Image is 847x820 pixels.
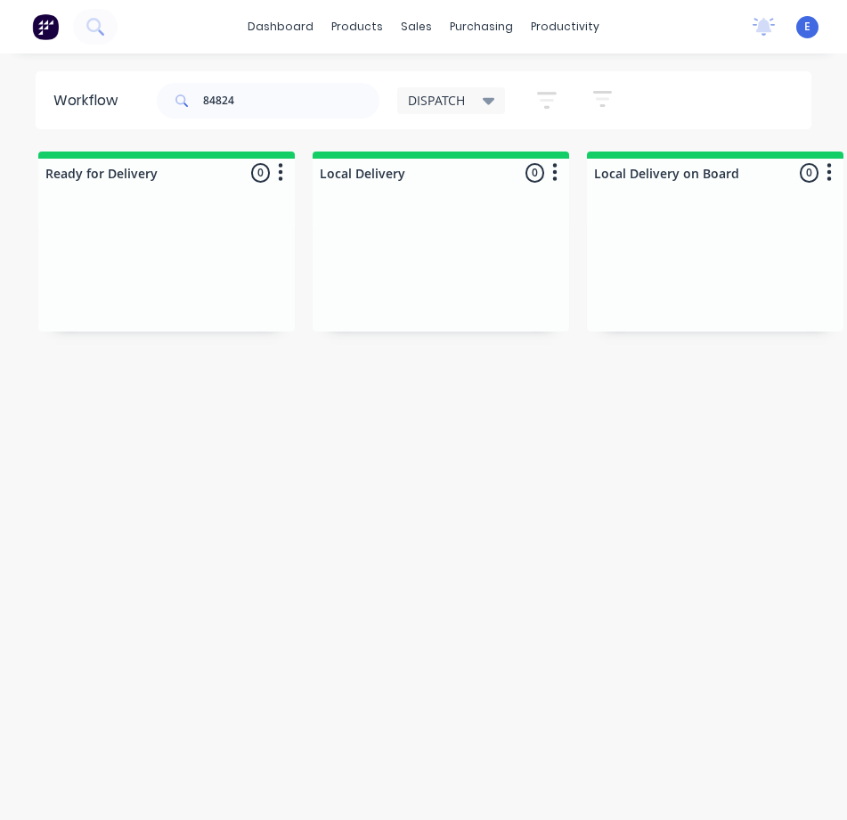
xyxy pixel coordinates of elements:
img: Factory [32,13,59,40]
a: dashboard [239,13,322,40]
div: products [322,13,392,40]
div: productivity [522,13,608,40]
input: Search for orders... [203,83,379,119]
span: DISPATCH [408,91,465,110]
div: purchasing [441,13,522,40]
div: sales [392,13,441,40]
span: E [804,19,810,35]
div: Workflow [53,90,126,111]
